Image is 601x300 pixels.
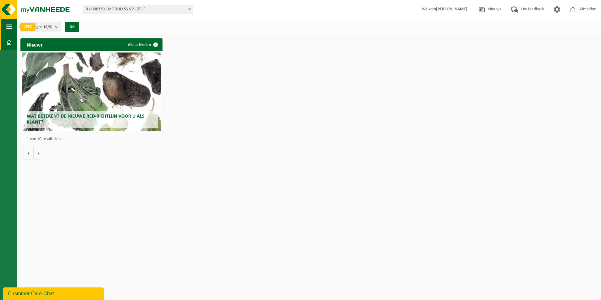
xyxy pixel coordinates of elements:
a: Alle artikelen [123,38,162,51]
a: Wat betekent de nieuwe RED-richtlijn voor u als klant? [22,53,161,131]
span: Vestigingen [24,22,52,32]
count: (9/9) [44,25,52,29]
iframe: chat widget [3,286,105,300]
button: Volgende [34,147,43,159]
strong: [PERSON_NAME] [436,7,467,12]
h2: Nieuws [20,38,49,51]
span: Wat betekent de nieuwe RED-richtlijn voor u als klant? [27,114,145,125]
button: Vestigingen(9/9) [20,22,61,31]
span: 01-086350 - MODULYSS NV - ZELE [83,5,193,14]
button: OK [65,22,79,32]
p: 1 van 10 resultaten [27,137,159,142]
button: Vorige [24,147,34,159]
